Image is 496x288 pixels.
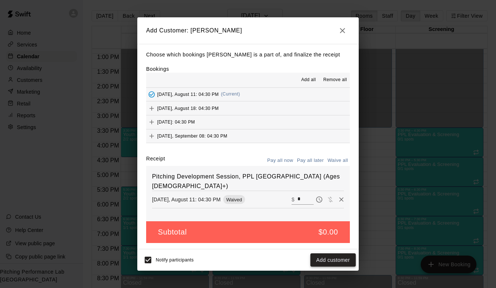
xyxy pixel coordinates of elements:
[325,155,350,166] button: Waive all
[158,227,187,237] h5: Subtotal
[325,196,336,202] span: Waive payment
[301,76,316,84] span: Add all
[292,196,294,203] p: $
[146,89,157,100] button: Added - Collect Payment
[146,133,157,138] span: Add
[318,227,338,237] h5: $0.00
[146,105,157,111] span: Add
[336,194,347,205] button: Remove
[146,88,350,101] button: Added - Collect Payment[DATE], August 11: 04:30 PM(Current)
[146,50,350,59] p: Choose which bookings [PERSON_NAME] is a part of, and finalize the receipt
[146,119,157,125] span: Add
[314,196,325,202] span: Pay later
[297,74,320,86] button: Add all
[221,91,240,97] span: (Current)
[223,197,245,202] span: Waived
[157,119,195,125] span: [DATE]: 04:30 PM
[265,155,295,166] button: Pay all now
[156,257,194,263] span: Notify participants
[157,91,219,97] span: [DATE], August 11: 04:30 PM
[320,74,350,86] button: Remove all
[137,17,359,44] h2: Add Customer: [PERSON_NAME]
[146,155,165,166] label: Receipt
[146,129,350,143] button: Add[DATE], September 08: 04:30 PM
[157,133,227,138] span: [DATE], September 08: 04:30 PM
[295,155,326,166] button: Pay all later
[152,196,221,203] p: [DATE], August 11: 04:30 PM
[146,66,169,72] label: Bookings
[157,105,219,111] span: [DATE], August 18: 04:30 PM
[146,115,350,129] button: Add[DATE]: 04:30 PM
[323,76,347,84] span: Remove all
[152,172,344,191] h6: Pitching Development Session, PPL [GEOGRAPHIC_DATA] (Ages [DEMOGRAPHIC_DATA]+)
[310,253,356,267] button: Add customer
[146,101,350,115] button: Add[DATE], August 18: 04:30 PM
